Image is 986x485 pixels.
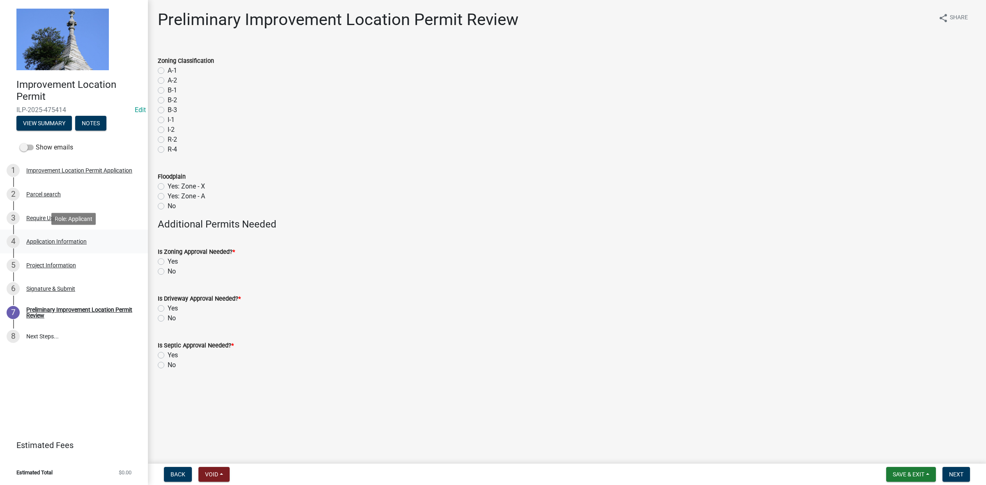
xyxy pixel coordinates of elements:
label: No [168,201,176,211]
label: Zoning Classification [158,58,214,64]
div: 8 [7,330,20,343]
label: Is Septic Approval Needed? [158,343,234,349]
span: $0.00 [119,470,131,475]
div: 3 [7,211,20,225]
label: B-3 [168,105,177,115]
h4: Additional Permits Needed [158,218,976,230]
div: Role: Applicant [51,213,96,225]
span: ILP-2025-475414 [16,106,131,114]
button: Back [164,467,192,482]
div: Preliminary Improvement Location Permit Review [26,307,135,318]
div: Require User [26,215,58,221]
div: 5 [7,259,20,272]
div: 2 [7,188,20,201]
button: View Summary [16,116,72,131]
label: R-2 [168,135,177,145]
label: No [168,313,176,323]
button: Next [942,467,970,482]
label: A-1 [168,66,177,76]
span: Share [950,13,968,23]
label: Yes [168,257,178,267]
div: 1 [7,164,20,177]
wm-modal-confirm: Notes [75,120,106,127]
img: Decatur County, Indiana [16,9,109,70]
span: Void [205,471,218,478]
label: B-1 [168,85,177,95]
h4: Improvement Location Permit [16,79,141,103]
div: Application Information [26,239,87,244]
div: Parcel search [26,191,61,197]
wm-modal-confirm: Summary [16,120,72,127]
wm-modal-confirm: Edit Application Number [135,106,146,114]
button: Notes [75,116,106,131]
div: Signature & Submit [26,286,75,292]
div: 6 [7,282,20,295]
span: Save & Exit [893,471,924,478]
label: Floodplain [158,174,186,180]
span: Back [170,471,185,478]
label: I-2 [168,125,175,135]
label: B-2 [168,95,177,105]
label: Yes: Zone - X [168,182,205,191]
div: Improvement Location Permit Application [26,168,132,173]
label: Yes [168,303,178,313]
label: I-1 [168,115,175,125]
a: Estimated Fees [7,437,135,453]
label: Yes [168,350,178,360]
button: Void [198,467,230,482]
label: A-2 [168,76,177,85]
span: Next [949,471,963,478]
div: Project Information [26,262,76,268]
label: R-4 [168,145,177,154]
i: share [938,13,948,23]
div: 7 [7,306,20,319]
div: 4 [7,235,20,248]
label: Yes: Zone - A [168,191,205,201]
button: Save & Exit [886,467,936,482]
label: Is Driveway Approval Needed? [158,296,241,302]
label: Show emails [20,143,73,152]
label: Is Zoning Approval Needed? [158,249,235,255]
label: No [168,360,176,370]
h1: Preliminary Improvement Location Permit Review [158,10,518,30]
label: No [168,267,176,276]
span: Estimated Total [16,470,53,475]
button: shareShare [932,10,974,26]
a: Edit [135,106,146,114]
